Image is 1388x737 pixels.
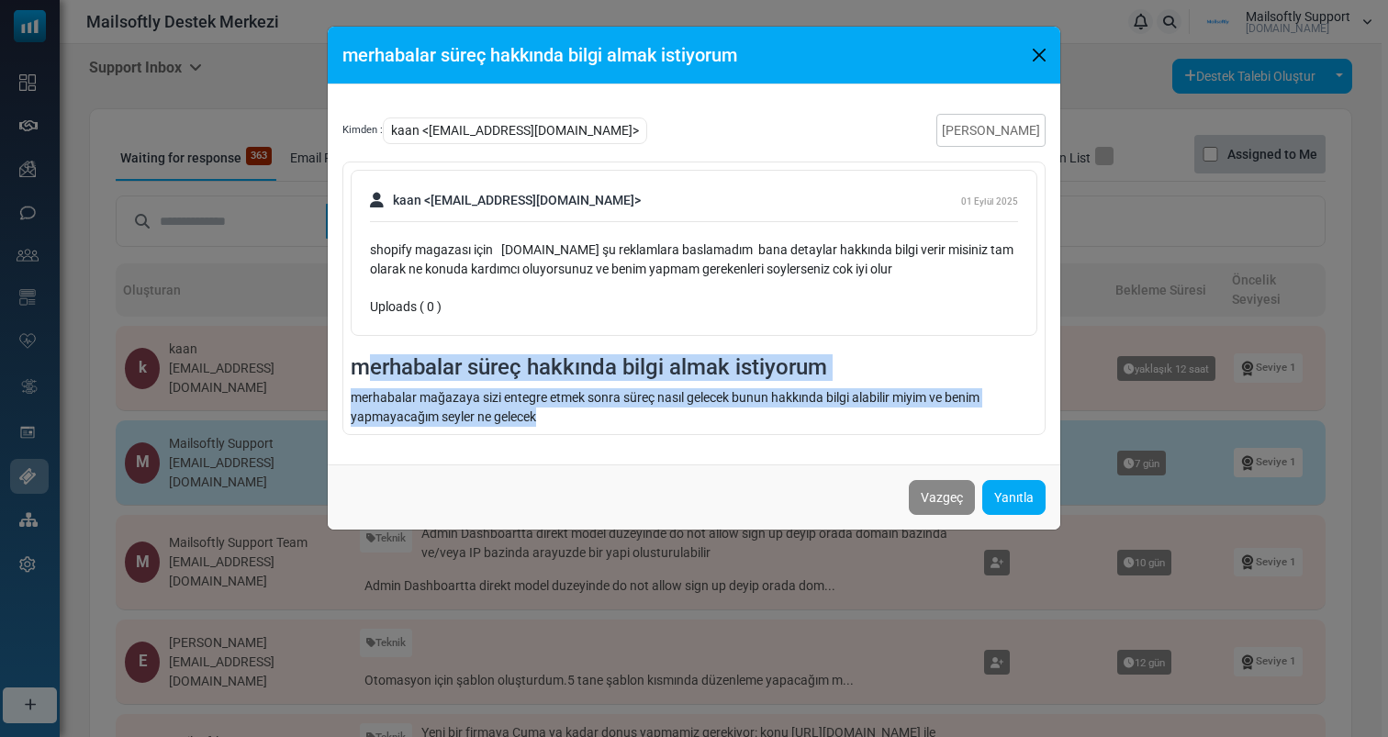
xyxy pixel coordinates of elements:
button: Vazgeç [909,480,975,515]
div: merhabalar mağazaya sizi entegre etmek sonra süreç nasıl gelecek bunun hakkında bilgi alabilir mi... [351,388,1037,427]
span: 01 Eylül 2025 [961,196,1018,207]
a: Yanıtla [982,480,1046,515]
div: shopify magazası için [DOMAIN_NAME] şu reklamlara baslamadım bana detaylar hakkında bilgi verir m... [370,240,1018,279]
span: kaan <[EMAIL_ADDRESS][DOMAIN_NAME]> [383,117,647,144]
h4: merhabalar süreç hakkında bilgi almak istiyorum [351,354,1037,381]
div: Uploads ( 0 ) [370,297,1018,317]
span: Kimden : [342,123,383,139]
a: [PERSON_NAME] [936,114,1046,147]
span: kaan <[EMAIL_ADDRESS][DOMAIN_NAME]> [393,191,641,210]
h5: merhabalar süreç hakkında bilgi almak istiyorum [342,41,737,69]
button: Close [1025,41,1053,69]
